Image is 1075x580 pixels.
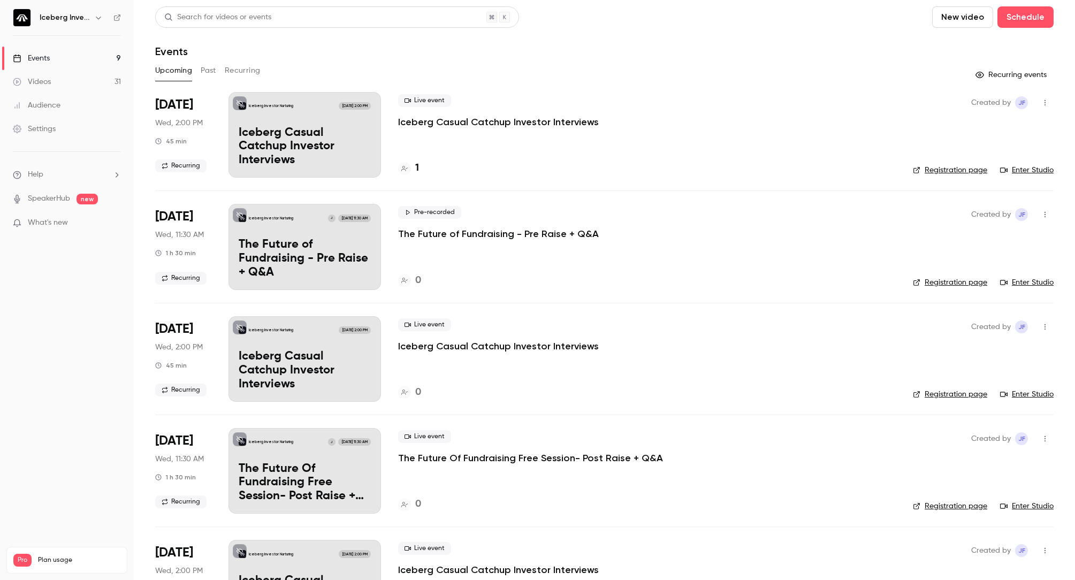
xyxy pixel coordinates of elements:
div: Sep 17 Wed, 11:30 AM (Australia/Brisbane) [155,428,211,514]
div: 1 h 30 min [155,473,196,482]
a: The Future of Fundraising - Pre Raise + Q&A [398,227,599,240]
span: [DATE] 11:30 AM [338,215,370,222]
h4: 0 [415,273,421,288]
span: Pro [13,554,32,567]
span: [DATE] [155,320,193,338]
span: [DATE] 2:00 PM [339,102,370,110]
div: Settings [13,124,56,134]
span: Created by [971,432,1011,445]
span: Jock Fairweather [1015,544,1028,557]
span: Jock Fairweather [1015,432,1028,445]
span: Created by [971,96,1011,109]
span: JF [1018,432,1025,445]
span: [DATE] [155,208,193,225]
p: Iceberg Investor Nurturing [249,552,293,557]
span: [DATE] [155,544,193,561]
a: 0 [398,273,421,288]
h4: 1 [415,161,419,175]
span: [DATE] 2:00 PM [339,326,370,334]
a: Registration page [913,501,987,512]
div: Sep 10 Wed, 11:30 AM (Australia/Brisbane) [155,204,211,289]
div: J [327,438,336,446]
span: Jock Fairweather [1015,208,1028,221]
div: Videos [13,77,51,87]
h6: Iceberg Investor Nurturing [40,12,90,23]
span: Plan usage [38,556,120,564]
a: SpeakerHub [28,193,70,204]
span: [DATE] [155,96,193,113]
a: Enter Studio [1000,165,1054,175]
a: Enter Studio [1000,277,1054,288]
span: Created by [971,208,1011,221]
h1: Events [155,45,188,58]
span: Live event [398,318,451,331]
span: new [77,194,98,204]
span: What's new [28,217,68,228]
div: Sep 3 Wed, 2:00 PM (Australia/Brisbane) [155,92,211,178]
p: Iceberg Casual Catchup Investor Interviews [239,350,371,391]
span: Live event [398,94,451,107]
a: 0 [398,385,421,400]
a: Enter Studio [1000,389,1054,400]
p: Iceberg Investor Nurturing [249,327,293,333]
h4: 0 [415,385,421,400]
button: New video [932,6,993,28]
a: Registration page [913,277,987,288]
div: Audience [13,100,60,111]
div: 1 h 30 min [155,249,196,257]
span: Jock Fairweather [1015,320,1028,333]
a: Iceberg Casual Catchup Investor Interviews [398,340,599,353]
div: Events [13,53,50,64]
img: Iceberg Investor Nurturing [13,9,31,26]
span: JF [1018,320,1025,333]
a: The Future Of Fundraising Free Session- Post Raise + Q&AIceberg Investor NurturingJ[DATE] 11:30 A... [228,428,381,514]
span: Live event [398,430,451,443]
span: Wed, 11:30 AM [155,230,204,240]
a: 0 [398,497,421,512]
div: J [327,214,336,223]
p: Iceberg Casual Catchup Investor Interviews [239,126,371,167]
span: Wed, 2:00 PM [155,566,203,576]
a: 1 [398,161,419,175]
span: Recurring [155,495,207,508]
p: The Future Of Fundraising Free Session- Post Raise + Q&A [239,462,371,503]
a: Iceberg Casual Catchup Investor InterviewsIceberg Investor Nurturing[DATE] 2:00 PMIceberg Casual ... [228,316,381,402]
span: Created by [971,320,1011,333]
span: JF [1018,96,1025,109]
a: The Future of Fundraising - Pre Raise + Q&AIceberg Investor NurturingJ[DATE] 11:30 AMThe Future o... [228,204,381,289]
p: The Future of Fundraising - Pre Raise + Q&A [239,238,371,279]
span: Recurring [155,159,207,172]
span: Help [28,169,43,180]
button: Schedule [997,6,1054,28]
span: JF [1018,208,1025,221]
div: 45 min [155,137,187,146]
div: 45 min [155,361,187,370]
span: Recurring [155,272,207,285]
a: Enter Studio [1000,501,1054,512]
a: Iceberg Casual Catchup Investor Interviews [398,563,599,576]
span: Jock Fairweather [1015,96,1028,109]
span: Live event [398,542,451,555]
button: Recurring events [971,66,1054,83]
span: Pre-recorded [398,206,461,219]
span: Created by [971,544,1011,557]
a: Registration page [913,165,987,175]
button: Past [201,62,216,79]
span: [DATE] 2:00 PM [339,550,370,558]
a: The Future Of Fundraising Free Session- Post Raise + Q&A [398,452,663,464]
span: Wed, 11:30 AM [155,454,204,464]
h4: 0 [415,497,421,512]
div: Search for videos or events [164,12,271,23]
span: [DATE] 11:30 AM [338,438,370,446]
li: help-dropdown-opener [13,169,121,180]
span: Wed, 2:00 PM [155,342,203,353]
span: Recurring [155,384,207,396]
span: Wed, 2:00 PM [155,118,203,128]
a: Registration page [913,389,987,400]
iframe: Noticeable Trigger [108,218,121,228]
a: Iceberg Casual Catchup Investor Interviews [398,116,599,128]
span: [DATE] [155,432,193,449]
